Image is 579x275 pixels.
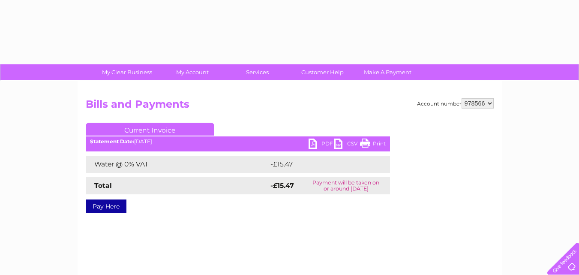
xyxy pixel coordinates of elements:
a: Current Invoice [86,123,214,136]
div: [DATE] [86,139,390,145]
td: Water @ 0% VAT [86,156,268,173]
h2: Bills and Payments [86,98,494,115]
a: Pay Here [86,199,126,213]
b: Statement Date: [90,138,134,145]
a: CSV [334,139,360,151]
a: My Account [157,64,228,80]
a: PDF [309,139,334,151]
a: Make A Payment [352,64,423,80]
a: Customer Help [287,64,358,80]
strong: Total [94,181,112,190]
a: Print [360,139,386,151]
strong: -£15.47 [270,181,294,190]
a: Services [222,64,293,80]
td: -£15.47 [268,156,373,173]
a: My Clear Business [92,64,162,80]
td: Payment will be taken on or around [DATE] [302,177,390,194]
div: Account number [417,98,494,109]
